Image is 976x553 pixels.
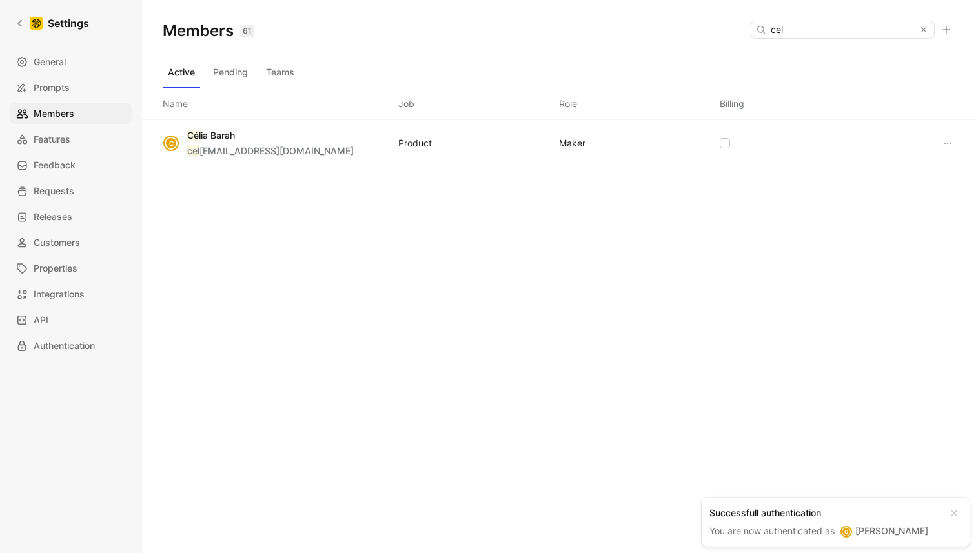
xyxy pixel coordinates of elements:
span: Releases [34,209,72,225]
a: Settings [10,10,94,36]
a: Prompts [10,77,132,98]
a: Features [10,129,132,150]
span: [EMAIL_ADDRESS][DOMAIN_NAME] [199,145,354,156]
div: 61 [240,25,254,37]
span: Authentication [34,338,95,354]
span: Requests [34,183,74,199]
span: Properties [34,261,77,276]
span: Members [34,106,74,121]
span: Feedback [34,157,76,173]
div: Successfull authentication [709,505,941,521]
a: Requests [10,181,132,201]
span: Features [34,132,70,147]
button: Teams [261,62,300,83]
span: Prompts [34,80,70,96]
div: Job [398,96,414,112]
span: Integrations [34,287,85,302]
span: Customers [34,235,80,250]
a: Releases [10,206,132,227]
span: General [34,54,66,70]
div: Role [559,96,577,112]
div: MAKER [559,136,585,151]
h1: Members [163,21,254,41]
span: ia Barah [201,130,235,141]
span: You are now authenticated as [709,525,837,536]
a: Feedback [10,155,132,176]
div: Product [398,136,432,151]
div: C [842,527,851,536]
a: Properties [10,258,132,279]
span: API [34,312,48,328]
a: General [10,52,132,72]
a: API [10,310,132,330]
button: Active [163,62,200,83]
h1: Settings [48,15,89,31]
a: Authentication [10,336,132,356]
div: C [165,137,178,150]
mark: cel [187,145,199,156]
mark: Cél [187,130,201,141]
div: Name [163,96,188,112]
span: [PERSON_NAME] [855,525,928,536]
a: Integrations [10,284,132,305]
div: Billing [720,96,744,112]
a: Customers [10,232,132,253]
button: Pending [208,62,253,83]
a: Members [10,103,132,124]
